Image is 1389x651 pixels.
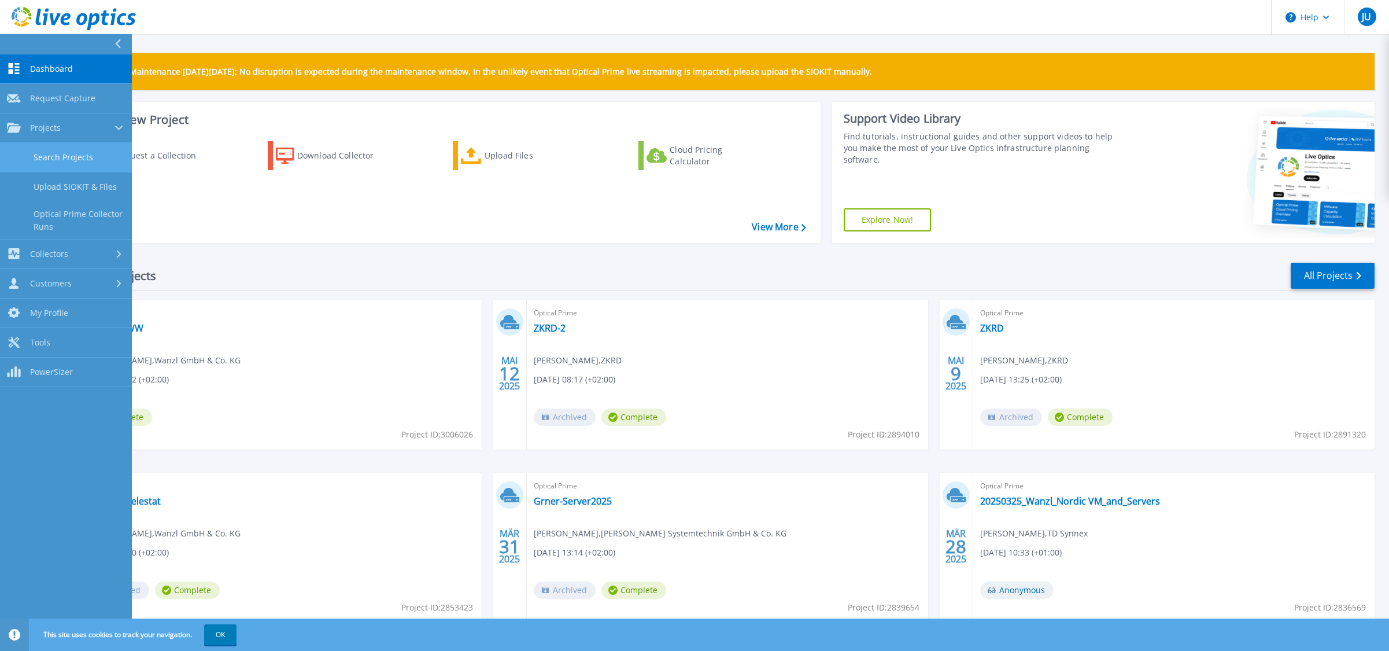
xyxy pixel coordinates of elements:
span: 28 [945,542,966,551]
span: Complete [1048,409,1113,426]
span: Project ID: 2853423 [401,601,473,614]
div: MÄR 2025 [498,525,520,568]
span: Anonymous [980,582,1054,599]
span: Project ID: 3006026 [401,428,473,441]
span: [PERSON_NAME] , ZKRD [980,354,1068,367]
div: MÄR 2025 [945,525,967,568]
div: Upload Files [485,144,577,167]
a: Upload Files [453,141,582,170]
span: Complete [601,409,666,426]
span: [PERSON_NAME] , [PERSON_NAME] Systemtechnik GmbH & Co. KG [534,527,786,540]
div: Cloud Pricing Calculator [670,144,762,167]
span: [DATE] 13:25 (+02:00) [980,373,1062,386]
span: PowerSizer [30,367,73,377]
div: Request a Collection [115,144,208,167]
a: Grner-Server2025 [534,495,612,507]
span: [PERSON_NAME] , TD Synnex [980,527,1088,540]
span: JU [1362,12,1371,21]
div: Download Collector [297,144,390,167]
p: Scheduled Maintenance [DATE][DATE]: No disruption is expected during the maintenance window. In t... [86,67,872,76]
span: 9 [951,369,961,378]
a: Cloud Pricing Calculator [638,141,767,170]
a: View More [752,222,806,233]
span: Archived [980,409,1042,426]
div: Find tutorials, instructional guides and other support videos to help you make the most of your L... [844,131,1124,165]
span: Customers [30,278,72,289]
span: Project ID: 2839654 [848,601,919,614]
span: My Profile [30,308,68,318]
a: ZKRD-2 [534,322,566,334]
button: OK [204,624,237,645]
span: 31 [499,542,520,551]
span: Collectors [30,249,68,259]
span: Optical Prime [980,480,1368,492]
a: Request a Collection [82,141,211,170]
span: [DATE] 08:17 (+02:00) [534,373,615,386]
span: [PERSON_NAME] , Wanzl GmbH & Co. KG [87,527,241,540]
span: Optical Prime [534,480,921,492]
span: Complete [155,582,220,599]
span: Optical Prime [534,307,921,319]
a: Explore Now! [844,208,932,231]
span: [DATE] 13:14 (+02:00) [534,546,615,559]
a: 20250325_Wanzl_Nordic VM_and_Servers [980,495,1160,507]
a: ZKRD [980,322,1004,334]
span: Optical Prime [87,307,475,319]
span: This site uses cookies to track your navigation. [32,624,237,645]
span: Optical Prime [980,307,1368,319]
span: Project ID: 2891320 [1294,428,1366,441]
div: MAI 2025 [498,352,520,395]
span: Optical Prime [87,480,475,492]
div: Support Video Library [844,111,1124,126]
span: Project ID: 2836569 [1294,601,1366,614]
span: 12 [499,369,520,378]
span: [PERSON_NAME] , ZKRD [534,354,622,367]
span: Tools [30,337,50,348]
span: Request Capture [30,93,95,104]
a: Download Collector [268,141,397,170]
span: Projects [30,123,61,133]
span: Project ID: 2894010 [848,428,919,441]
span: Archived [534,582,596,599]
div: MAI 2025 [945,352,967,395]
span: [PERSON_NAME] , Wanzl GmbH & Co. KG [87,354,241,367]
span: Dashboard [30,64,73,74]
h3: Start a New Project [82,113,806,126]
span: Complete [601,582,666,599]
span: Archived [534,409,596,426]
a: All Projects [1291,263,1375,289]
span: [DATE] 10:33 (+01:00) [980,546,1062,559]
